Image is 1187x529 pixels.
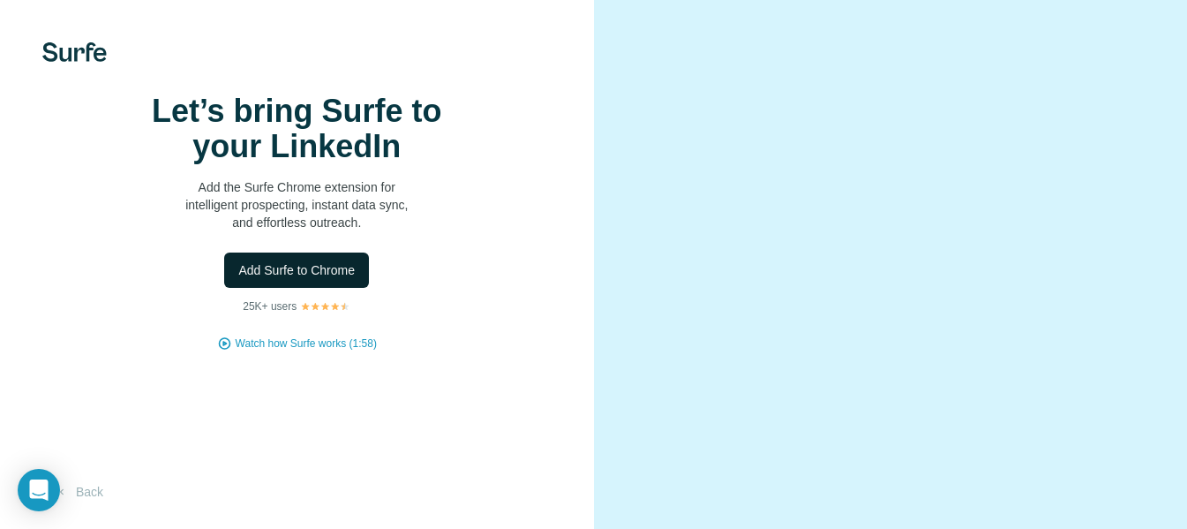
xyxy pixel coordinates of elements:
h1: Let’s bring Surfe to your LinkedIn [120,94,473,164]
div: Open Intercom Messenger [18,469,60,511]
img: Rating Stars [300,301,350,312]
p: Add the Surfe Chrome extension for intelligent prospecting, instant data sync, and effortless out... [120,178,473,231]
p: 25K+ users [243,299,297,314]
button: Add Surfe to Chrome [224,253,369,288]
img: Surfe's logo [42,42,107,62]
span: Add Surfe to Chrome [238,261,355,279]
button: Back [42,476,116,508]
button: Watch how Surfe works (1:58) [236,336,377,351]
